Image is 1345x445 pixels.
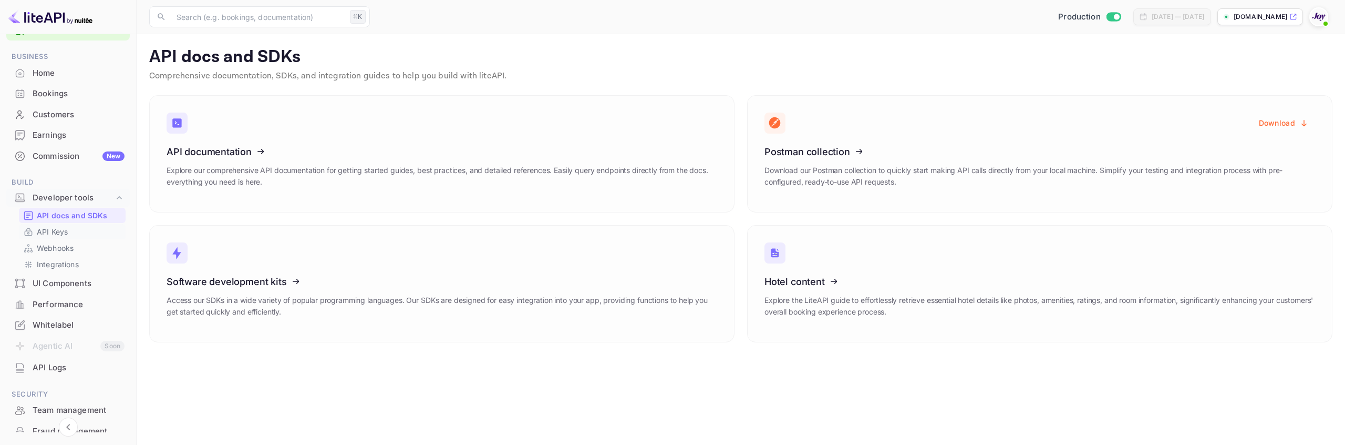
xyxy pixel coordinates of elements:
p: Explore our comprehensive API documentation for getting started guides, best practices, and detai... [167,165,717,188]
a: Performance [6,295,130,314]
div: Team management [33,404,125,417]
p: Webhooks [37,242,74,254]
div: ⌘K [350,10,366,24]
p: Access our SDKs in a wide variety of popular programming languages. Our SDKs are designed for eas... [167,295,717,318]
div: Developer tools [6,189,130,207]
div: Team management [6,400,130,421]
a: API docs and SDKs [23,210,121,221]
a: API Logs [6,358,130,377]
div: [DATE] — [DATE] [1152,12,1204,22]
div: Integrations [19,257,126,272]
div: Performance [6,295,130,315]
span: Production [1058,11,1101,23]
a: CommissionNew [6,146,130,166]
a: API documentationExplore our comprehensive API documentation for getting started guides, best pra... [149,95,734,213]
div: Developer tools [33,192,114,204]
a: Webhooks [23,242,121,254]
p: Explore the LiteAPI guide to effortlessly retrieve essential hotel details like photos, amenities... [764,295,1315,318]
div: Earnings [33,129,125,141]
h3: API documentation [167,146,717,157]
div: Performance [33,299,125,311]
div: UI Components [33,278,125,290]
div: UI Components [6,274,130,294]
p: [DOMAIN_NAME] [1234,12,1287,22]
a: API Keys [23,226,121,237]
h3: Postman collection [764,146,1315,157]
a: Fraud management [6,421,130,441]
div: API Keys [19,224,126,239]
div: API docs and SDKs [19,208,126,223]
div: Whitelabel [6,315,130,336]
div: Bookings [6,84,130,104]
div: Switch to Sandbox mode [1054,11,1125,23]
div: CommissionNew [6,146,130,167]
p: Comprehensive documentation, SDKs, and integration guides to help you build with liteAPI. [149,70,1332,83]
span: Business [6,51,130,63]
a: Customers [6,105,130,124]
button: Collapse navigation [59,418,78,437]
div: API Logs [33,362,125,374]
a: Software development kitsAccess our SDKs in a wide variety of popular programming languages. Our ... [149,225,734,342]
div: Commission [33,150,125,163]
div: New [102,151,125,161]
input: Search (e.g. bookings, documentation) [170,6,346,27]
img: With Joy [1310,8,1327,25]
div: Webhooks [19,240,126,256]
button: Download [1253,113,1315,133]
a: Earnings [6,125,130,145]
div: Customers [6,105,130,125]
a: Home [6,63,130,83]
a: Team management [6,400,130,420]
a: UI Components [6,274,130,293]
h3: Hotel content [764,276,1315,287]
div: Bookings [33,88,125,100]
span: Build [6,177,130,188]
p: API docs and SDKs [37,210,108,221]
div: Home [33,67,125,79]
a: Whitelabel [6,315,130,335]
a: Bookings [6,84,130,103]
div: API Logs [6,358,130,378]
h3: Software development kits [167,276,717,287]
div: Earnings [6,125,130,146]
p: Integrations [37,259,79,270]
div: Whitelabel [33,319,125,331]
span: Security [6,389,130,400]
img: LiteAPI logo [8,8,92,25]
p: Download our Postman collection to quickly start making API calls directly from your local machin... [764,165,1315,188]
div: Fraud management [6,421,130,442]
div: Home [6,63,130,84]
div: Fraud management [33,426,125,438]
a: Integrations [23,259,121,270]
p: API docs and SDKs [149,47,1332,68]
p: API Keys [37,226,68,237]
div: Customers [33,109,125,121]
a: Hotel contentExplore the LiteAPI guide to effortlessly retrieve essential hotel details like phot... [747,225,1332,342]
